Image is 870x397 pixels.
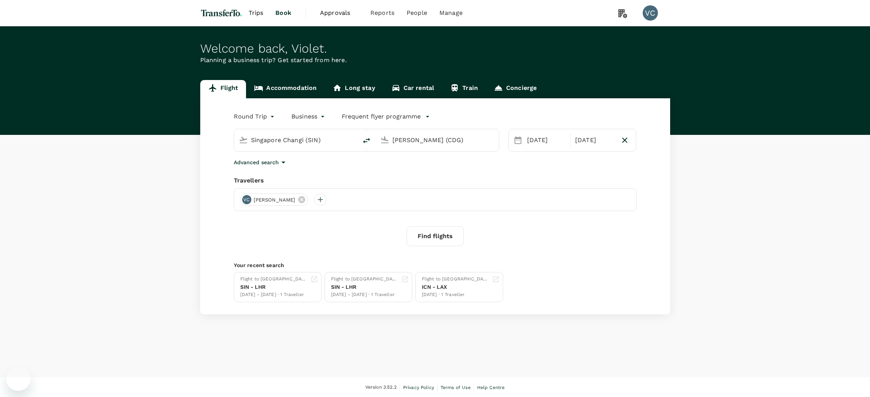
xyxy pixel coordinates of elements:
div: SIN - LHR [240,283,307,291]
div: Flight to [GEOGRAPHIC_DATA] [240,275,307,283]
p: Your recent search [234,261,637,269]
input: Going to [392,134,483,146]
button: Frequent flyer programme [342,112,430,121]
div: Flight to [GEOGRAPHIC_DATA] [331,275,398,283]
div: Travellers [234,176,637,185]
img: TransferTo Investments Pte Ltd [200,5,243,21]
span: [PERSON_NAME] [249,196,300,204]
a: Train [442,80,486,98]
span: Reports [370,8,394,18]
div: Round Trip [234,110,277,123]
div: Business [291,110,326,123]
div: VC[PERSON_NAME] [240,194,309,206]
p: Planning a business trip? Get started from here. [200,56,670,65]
span: Approvals [320,8,358,18]
div: SIN - LHR [331,283,398,291]
span: Help Centre [477,385,505,390]
div: VC [643,5,658,21]
a: Help Centre [477,383,505,392]
span: Manage [439,8,463,18]
span: Privacy Policy [403,385,434,390]
div: [DATE] - [DATE] · 1 Traveller [331,291,398,299]
span: Trips [249,8,264,18]
span: Book [275,8,291,18]
a: Long stay [325,80,383,98]
span: Version 3.52.2 [365,384,397,391]
p: Advanced search [234,158,279,166]
a: Privacy Policy [403,383,434,392]
input: Depart from [251,134,341,146]
div: [DATE] [572,133,617,148]
iframe: Button to launch messaging window [6,367,31,391]
a: Accommodation [246,80,325,98]
a: Flight [200,80,246,98]
p: Frequent flyer programme [342,112,421,121]
a: Concierge [486,80,545,98]
div: [DATE] [524,133,569,148]
span: People [407,8,427,18]
div: VC [242,195,251,204]
button: Find flights [407,226,464,246]
span: Terms of Use [441,385,471,390]
div: ICN - LAX [422,283,489,291]
button: Open [494,139,495,141]
a: Car rental [383,80,442,98]
button: Open [352,139,354,141]
button: delete [357,131,376,150]
div: [DATE] - [DATE] · 1 Traveller [240,291,307,299]
button: Advanced search [234,158,288,167]
div: [DATE] · 1 Traveller [422,291,489,299]
div: Welcome back , Violet . [200,42,670,56]
div: Flight to [GEOGRAPHIC_DATA] [422,275,489,283]
a: Terms of Use [441,383,471,392]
